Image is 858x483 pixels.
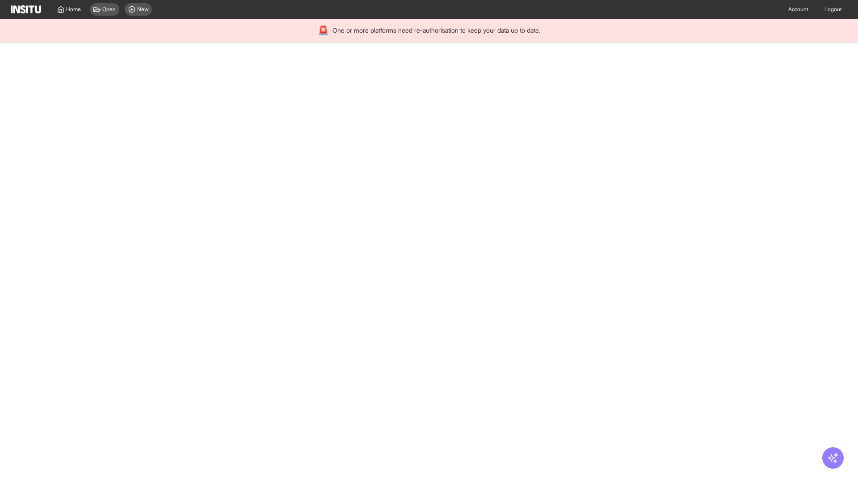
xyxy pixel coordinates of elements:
[137,6,148,13] span: New
[332,26,540,35] span: One or more platforms need re-authorisation to keep your data up to date.
[318,24,329,37] div: 🚨
[11,5,41,13] img: Logo
[102,6,116,13] span: Open
[66,6,81,13] span: Home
